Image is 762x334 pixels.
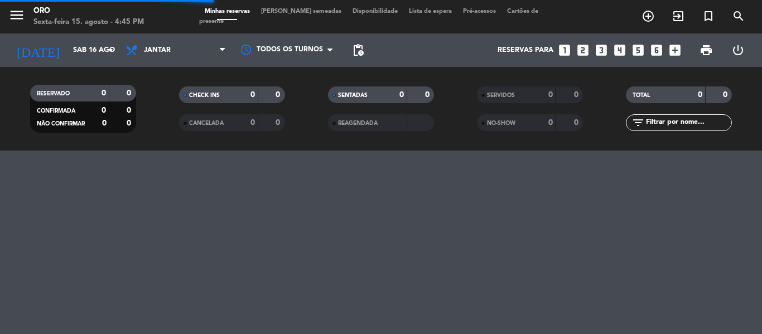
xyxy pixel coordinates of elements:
[189,120,224,126] span: CANCELADA
[37,91,70,96] span: RESERVADO
[8,38,67,62] i: [DATE]
[189,93,220,98] span: CHECK INS
[127,119,133,127] strong: 0
[731,43,745,57] i: power_settings_new
[250,119,255,127] strong: 0
[102,107,106,114] strong: 0
[127,107,133,114] strong: 0
[250,91,255,99] strong: 0
[487,120,515,126] span: NO-SHOW
[574,119,581,127] strong: 0
[672,9,685,23] i: exit_to_app
[199,8,538,25] span: Cartões de presente
[631,43,645,57] i: looks_5
[37,108,75,114] span: CONFIRMADA
[403,8,457,14] span: Lista de espera
[642,9,655,23] i: add_circle_outline
[557,43,572,57] i: looks_one
[702,9,715,23] i: turned_in_not
[698,91,702,99] strong: 0
[613,43,627,57] i: looks_4
[732,9,745,23] i: search
[338,93,368,98] span: SENTADAS
[338,120,378,126] span: REAGENDADA
[127,89,133,97] strong: 0
[399,91,404,99] strong: 0
[199,8,255,14] span: Minhas reservas
[37,121,85,127] span: NÃO CONFIRMAR
[8,7,25,27] button: menu
[425,91,432,99] strong: 0
[33,17,144,28] div: Sexta-feira 15. agosto - 4:45 PM
[104,43,117,57] i: arrow_drop_down
[8,7,25,23] i: menu
[649,43,664,57] i: looks_6
[102,89,106,97] strong: 0
[700,43,713,57] span: print
[33,6,144,17] div: Oro
[633,93,650,98] span: TOTAL
[548,91,553,99] strong: 0
[351,43,365,57] span: pending_actions
[668,43,682,57] i: add_box
[255,8,347,14] span: [PERSON_NAME] semeadas
[102,119,107,127] strong: 0
[498,46,553,54] span: Reservas para
[723,91,730,99] strong: 0
[144,46,171,54] span: Jantar
[347,8,403,14] span: Disponibilidade
[594,43,609,57] i: looks_3
[276,119,282,127] strong: 0
[722,33,754,67] div: LOG OUT
[548,119,553,127] strong: 0
[576,43,590,57] i: looks_two
[631,116,645,129] i: filter_list
[574,91,581,99] strong: 0
[487,93,515,98] span: SERVIDOS
[276,91,282,99] strong: 0
[645,117,731,129] input: Filtrar por nome...
[457,8,501,14] span: Pré-acessos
